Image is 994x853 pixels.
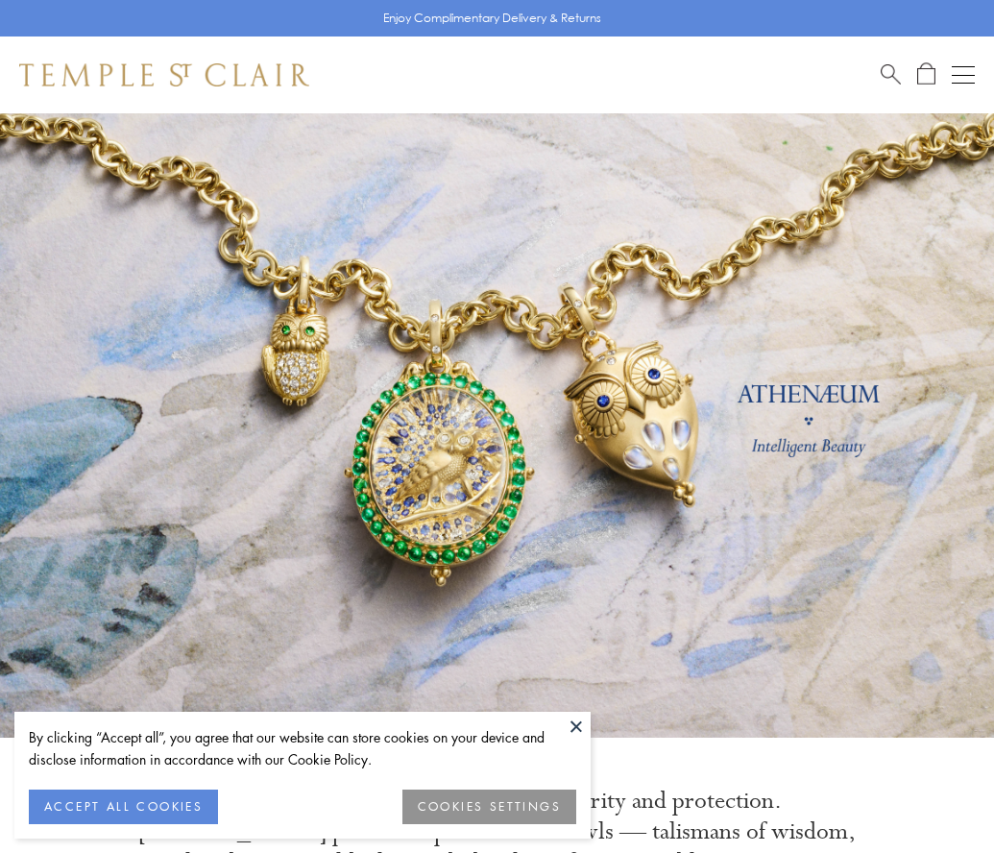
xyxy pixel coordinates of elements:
[19,63,309,86] img: Temple St. Clair
[29,726,576,770] div: By clicking “Accept all”, you agree that our website can store cookies on your device and disclos...
[402,790,576,824] button: COOKIES SETTINGS
[917,62,935,86] a: Open Shopping Bag
[952,63,975,86] button: Open navigation
[29,790,218,824] button: ACCEPT ALL COOKIES
[881,62,901,86] a: Search
[383,9,601,28] p: Enjoy Complimentary Delivery & Returns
